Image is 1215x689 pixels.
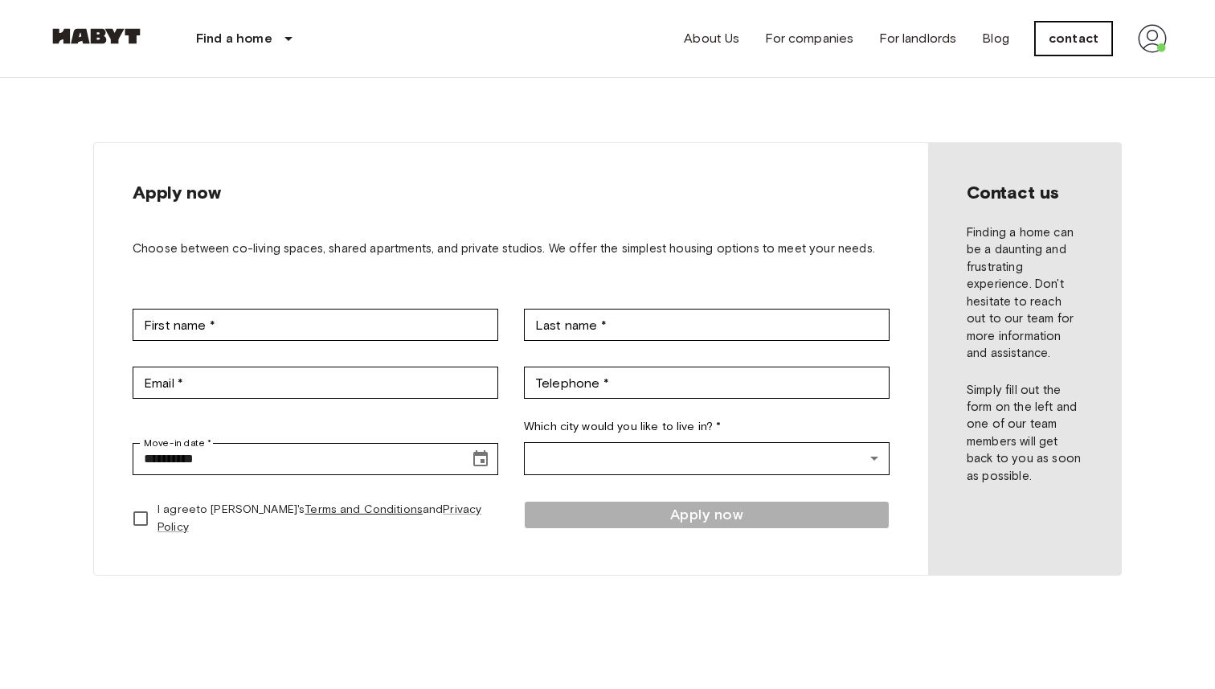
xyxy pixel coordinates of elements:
a: Privacy Policy [157,502,481,535]
font: Simply fill out the form on the left and one of our team members will get back to you as soon as ... [967,383,1081,483]
font: Blog [982,31,1009,46]
a: contact [1035,22,1112,55]
font: Find a home [196,31,272,46]
font: Choose between co-living spaces, shared apartments, and private studios. We offer the simplest ho... [133,241,875,256]
font: Contact us [967,182,1059,203]
font: Which city would you like to live in? * [524,419,721,433]
a: For landlords [879,29,956,48]
font: For companies [765,31,853,46]
font: I agree [157,502,196,516]
font: Finding a home can be a daunting and frustrating experience. Don't hesitate to reach out to our t... [967,225,1074,360]
font: Terms and Conditions [305,502,423,516]
font: For landlords [879,31,956,46]
font: Move-in date [144,437,205,448]
button: Choose date, selected date is Sep 16, 2025 [464,443,497,475]
font: to [PERSON_NAME]'s [196,502,305,516]
font: Apply now [133,182,220,203]
a: For companies [765,29,853,48]
img: avatar [1138,24,1167,53]
font: About Us [684,31,739,46]
img: Habyt [48,28,145,44]
a: About Us [684,29,739,48]
font: and [423,502,443,516]
a: Blog [982,29,1009,48]
font: contact [1049,31,1098,46]
a: Terms and Conditions [305,502,423,517]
